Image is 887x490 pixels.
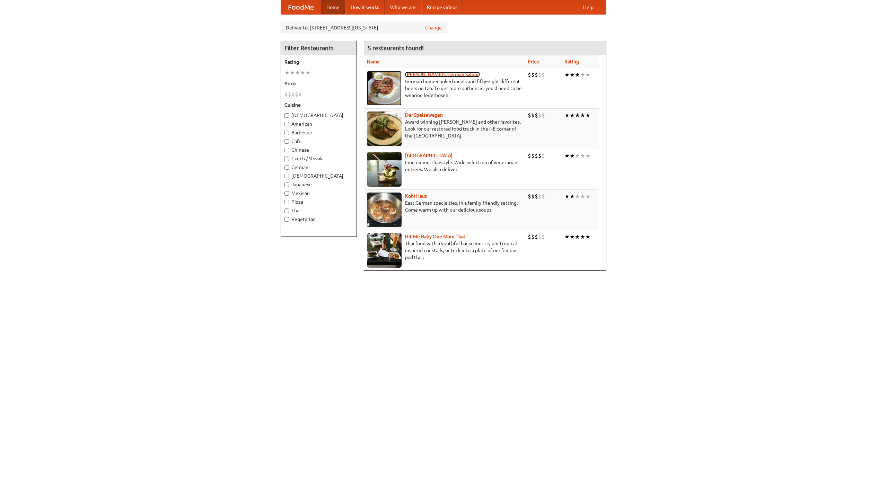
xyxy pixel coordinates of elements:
li: $ [542,233,545,241]
li: $ [298,90,302,98]
input: Chinese [284,148,289,152]
a: [GEOGRAPHIC_DATA] [405,153,453,158]
img: satay.jpg [367,152,402,187]
li: ★ [575,112,580,119]
label: Mexican [284,190,353,197]
input: [DEMOGRAPHIC_DATA] [284,174,289,178]
label: Czech / Slovak [284,155,353,162]
li: ★ [570,193,575,200]
li: $ [538,233,542,241]
li: $ [542,112,545,119]
input: Japanese [284,182,289,187]
li: ★ [575,71,580,79]
li: ★ [570,71,575,79]
label: Chinese [284,146,353,153]
li: $ [531,152,535,160]
li: $ [531,71,535,79]
li: ★ [290,69,295,77]
li: $ [528,193,531,200]
li: $ [538,71,542,79]
li: $ [542,71,545,79]
a: Hit Me Baby One More Thai [405,234,465,239]
li: ★ [570,112,575,119]
label: Cafe [284,138,353,145]
li: ★ [300,69,305,77]
a: Home [321,0,345,14]
input: German [284,165,289,170]
li: ★ [580,71,585,79]
input: Pizza [284,200,289,204]
label: Barbecue [284,129,353,136]
li: $ [528,152,531,160]
label: Pizza [284,198,353,205]
li: ★ [295,69,300,77]
a: Kohl Haus [405,193,427,199]
li: $ [531,193,535,200]
a: [PERSON_NAME]'s German Saloon [405,72,480,77]
a: Price [528,59,539,64]
li: ★ [580,233,585,241]
a: How it works [345,0,385,14]
li: ★ [564,112,570,119]
a: Rating [564,59,579,64]
input: Cafe [284,139,289,144]
input: Barbecue [284,131,289,135]
li: $ [284,90,288,98]
li: $ [295,90,298,98]
li: ★ [564,193,570,200]
li: ★ [564,71,570,79]
li: ★ [585,112,590,119]
li: ★ [570,152,575,160]
label: [DEMOGRAPHIC_DATA] [284,112,353,119]
li: $ [538,152,542,160]
a: Recipe videos [421,0,463,14]
input: Czech / Slovak [284,157,289,161]
li: ★ [575,193,580,200]
img: speisewagen.jpg [367,112,402,146]
li: $ [535,193,538,200]
li: ★ [305,69,310,77]
label: [DEMOGRAPHIC_DATA] [284,172,353,179]
h5: Price [284,80,353,87]
img: esthers.jpg [367,71,402,106]
li: ★ [580,112,585,119]
label: Japanese [284,181,353,188]
label: Thai [284,207,353,214]
div: Deliver to: [STREET_ADDRESS][US_STATE] [281,21,447,34]
li: $ [528,71,531,79]
li: $ [542,152,545,160]
li: ★ [580,193,585,200]
h4: Filter Restaurants [281,41,357,55]
input: [DEMOGRAPHIC_DATA] [284,113,289,118]
input: American [284,122,289,126]
li: $ [535,233,538,241]
li: $ [531,112,535,119]
li: $ [288,90,291,98]
li: ★ [575,152,580,160]
a: Who we are [385,0,421,14]
li: $ [542,193,545,200]
a: Change [425,24,442,31]
h5: Rating [284,59,353,65]
img: babythai.jpg [367,233,402,268]
p: German home-cooked meals and fifty-eight different beers on tap. To get more authentic, you'd nee... [367,78,522,99]
input: Thai [284,208,289,213]
li: $ [528,112,531,119]
li: ★ [284,69,290,77]
input: Vegetarian [284,217,289,222]
b: Der Speisewagen [405,112,443,118]
ng-pluralize: 5 restaurants found! [368,45,424,51]
li: $ [538,193,542,200]
h5: Cuisine [284,101,353,108]
p: Thai food with a youthful bar scene. Try our tropical inspired cocktails, or tuck into a plate of... [367,240,522,261]
li: ★ [585,152,590,160]
li: ★ [585,193,590,200]
li: $ [291,90,295,98]
label: American [284,121,353,127]
a: FoodMe [281,0,321,14]
li: $ [535,71,538,79]
li: ★ [564,152,570,160]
